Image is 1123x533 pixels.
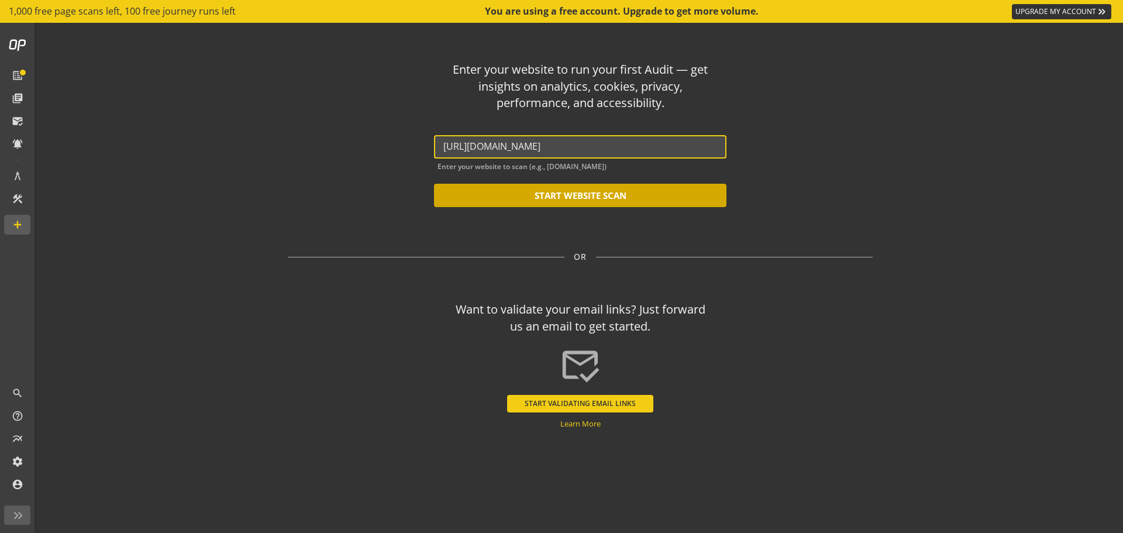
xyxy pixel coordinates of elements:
[12,92,23,104] mat-icon: library_books
[1012,4,1111,19] a: UPGRADE MY ACCOUNT
[9,5,236,18] span: 1,000 free page scans left, 100 free journey runs left
[12,70,23,81] mat-icon: list_alt
[12,433,23,445] mat-icon: multiline_chart
[450,61,711,112] div: Enter your website to run your first Audit — get insights on analytics, cookies, privacy, perform...
[12,410,23,422] mat-icon: help_outline
[507,395,653,412] button: START VALIDATING EMAIL LINKS
[12,387,23,399] mat-icon: search
[438,160,607,171] mat-hint: Enter your website to scan (e.g., [DOMAIN_NAME])
[12,138,23,150] mat-icon: notifications_active
[12,219,23,231] mat-icon: add
[574,251,587,263] span: OR
[434,184,726,207] button: START WEBSITE SCAN
[12,193,23,205] mat-icon: construction
[12,115,23,127] mat-icon: mark_email_read
[12,479,23,490] mat-icon: account_circle
[450,301,711,335] div: Want to validate your email links? Just forward us an email to get started.
[12,456,23,467] mat-icon: settings
[560,345,601,386] mat-icon: mark_email_read
[485,5,760,18] div: You are using a free account. Upgrade to get more volume.
[1096,6,1108,18] mat-icon: keyboard_double_arrow_right
[560,418,601,429] a: Learn More
[443,141,717,152] input: Enter website URL*
[12,170,23,182] mat-icon: architecture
